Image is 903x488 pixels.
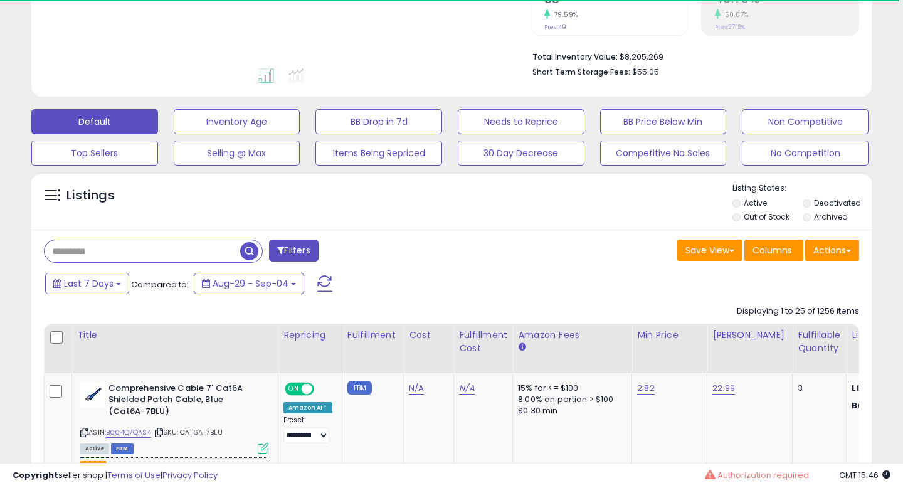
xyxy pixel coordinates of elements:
small: 79.59% [550,10,578,19]
a: B004Q7QAS4 [106,427,151,438]
button: Non Competitive [742,109,869,134]
span: $55.05 [632,66,659,78]
span: Authorization required [717,469,809,481]
b: Short Term Storage Fees: [532,66,630,77]
a: 2.82 [637,382,655,395]
label: Archived [814,211,848,222]
span: All listings currently available for purchase on Amazon [80,443,109,454]
button: Last 7 Days [45,273,129,294]
button: Items Being Repriced [315,141,442,166]
label: Out of Stock [744,211,789,222]
div: 15% for <= $100 [518,383,622,394]
strong: Copyright [13,469,58,481]
p: Listing States: [732,183,872,194]
div: $0.30 min [518,405,622,416]
div: Amazon Fees [518,329,626,342]
div: Cost [409,329,448,342]
button: Columns [744,240,803,261]
img: 31A-usgb7gL._SL40_.jpg [80,383,105,408]
div: Displaying 1 to 25 of 1256 items [737,305,859,317]
a: Terms of Use [107,469,161,481]
span: ON [286,383,302,394]
button: Default [31,109,158,134]
button: Save View [677,240,742,261]
h5: Listings [66,187,115,204]
small: Prev: 49 [544,23,566,31]
span: Columns [752,244,792,257]
div: Fulfillable Quantity [798,329,841,355]
button: Filters [269,240,318,262]
button: Inventory Age [174,109,300,134]
div: Title [77,329,273,342]
small: 50.07% [721,10,749,19]
a: N/A [459,382,474,395]
label: Active [744,198,767,208]
a: Privacy Policy [162,469,218,481]
a: N/A [409,382,424,395]
button: BB Price Below Min [600,109,727,134]
div: 8.00% on portion > $100 [518,394,622,405]
a: 22.99 [712,382,735,395]
div: seller snap | | [13,470,218,482]
button: Aug-29 - Sep-04 [194,273,304,294]
span: FBM [111,443,134,454]
label: Deactivated [814,198,861,208]
button: Selling @ Max [174,141,300,166]
button: Actions [805,240,859,261]
span: 2025-09-12 15:46 GMT [839,469,890,481]
button: No Competition [742,141,869,166]
button: Competitive No Sales [600,141,727,166]
div: 3 [798,383,837,394]
button: 30 Day Decrease [458,141,584,166]
small: Prev: 27.12% [715,23,745,31]
div: Preset: [283,416,332,444]
button: BB Drop in 7d [315,109,442,134]
div: Fulfillment [347,329,398,342]
div: Repricing [283,329,337,342]
b: Comprehensive Cable 7' Cat6A Shielded Patch Cable, Blue (Cat6A-7BLU) [108,383,261,421]
li: $8,205,269 [532,48,850,63]
div: Min Price [637,329,702,342]
button: Top Sellers [31,141,158,166]
span: Compared to: [131,278,189,290]
button: Needs to Reprice [458,109,584,134]
span: Last 7 Days [64,277,114,290]
span: OFF [312,383,332,394]
b: Total Inventory Value: [532,51,618,62]
span: | SKU: CAT6A-7BLU [153,427,223,437]
div: Amazon AI * [283,402,332,413]
span: Aug-29 - Sep-04 [213,277,288,290]
div: [PERSON_NAME] [712,329,787,342]
div: Fulfillment Cost [459,329,507,355]
small: Amazon Fees. [518,342,525,353]
small: FBM [347,381,372,395]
